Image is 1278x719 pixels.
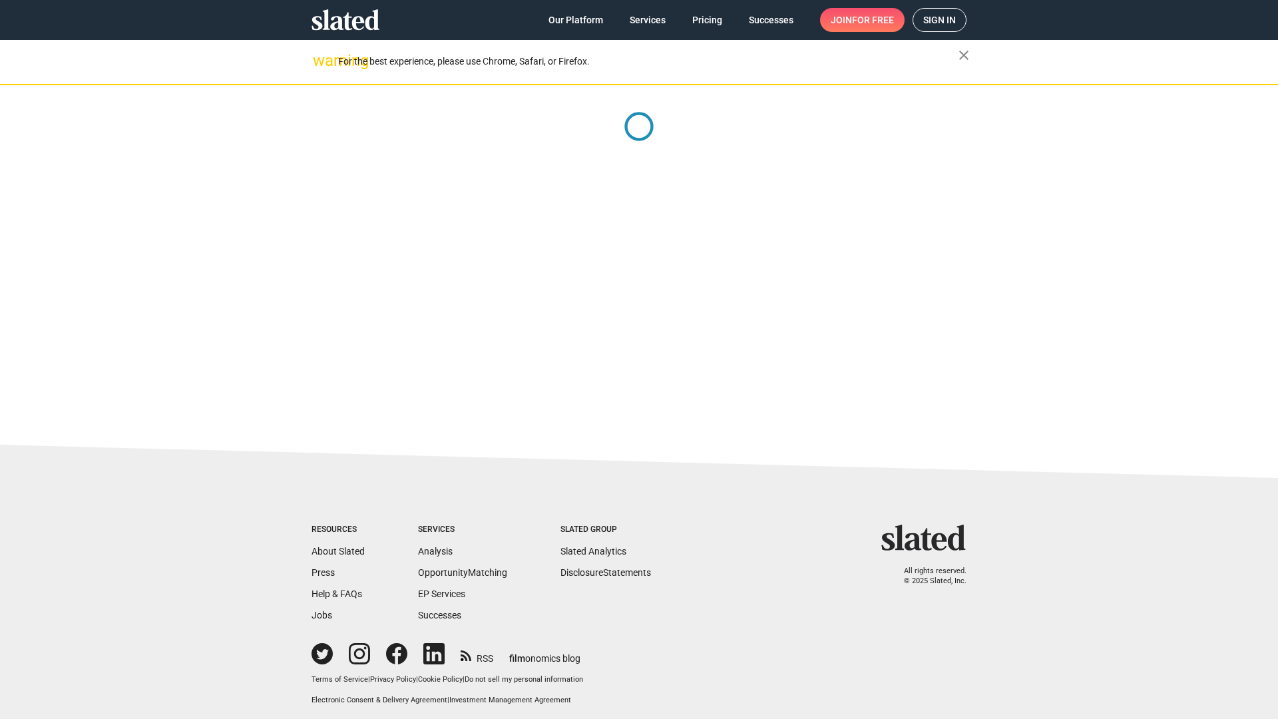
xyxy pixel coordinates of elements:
[692,8,722,32] span: Pricing
[749,8,793,32] span: Successes
[418,567,507,578] a: OpportunityMatching
[312,525,365,535] div: Resources
[820,8,905,32] a: Joinfor free
[447,696,449,704] span: |
[418,546,453,557] a: Analysis
[368,675,370,684] span: |
[312,696,447,704] a: Electronic Consent & Delivery Agreement
[312,546,365,557] a: About Slated
[923,9,956,31] span: Sign in
[852,8,894,32] span: for free
[461,644,493,665] a: RSS
[560,525,651,535] div: Slated Group
[416,675,418,684] span: |
[418,589,465,599] a: EP Services
[890,567,966,586] p: All rights reserved. © 2025 Slated, Inc.
[560,567,651,578] a: DisclosureStatements
[312,589,362,599] a: Help & FAQs
[509,653,525,664] span: film
[463,675,465,684] span: |
[418,675,463,684] a: Cookie Policy
[682,8,733,32] a: Pricing
[560,546,626,557] a: Slated Analytics
[630,8,666,32] span: Services
[465,675,583,685] button: Do not sell my personal information
[509,642,580,665] a: filmonomics blog
[831,8,894,32] span: Join
[738,8,804,32] a: Successes
[313,53,329,69] mat-icon: warning
[913,8,966,32] a: Sign in
[538,8,614,32] a: Our Platform
[418,610,461,620] a: Successes
[548,8,603,32] span: Our Platform
[312,610,332,620] a: Jobs
[619,8,676,32] a: Services
[312,675,368,684] a: Terms of Service
[956,47,972,63] mat-icon: close
[370,675,416,684] a: Privacy Policy
[449,696,571,704] a: Investment Management Agreement
[338,53,958,71] div: For the best experience, please use Chrome, Safari, or Firefox.
[312,567,335,578] a: Press
[418,525,507,535] div: Services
